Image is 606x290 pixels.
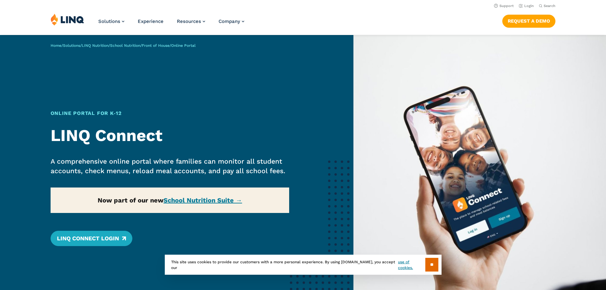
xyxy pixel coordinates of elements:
a: Solutions [63,43,80,48]
a: Request a Demo [502,15,555,27]
a: Support [494,4,514,8]
a: Front of House [142,43,170,48]
a: LINQ Nutrition [82,43,108,48]
div: This site uses cookies to provide our customers with a more personal experience. By using [DOMAIN... [165,255,442,275]
a: Company [219,18,244,24]
span: Resources [177,18,201,24]
span: Company [219,18,240,24]
a: Experience [138,18,164,24]
a: Login [519,4,534,8]
a: School Nutrition [110,43,140,48]
span: Online Portal [171,43,196,48]
a: LINQ Connect Login [51,231,132,246]
img: LINQ | K‑12 Software [51,13,84,25]
nav: Primary Navigation [98,13,244,34]
a: Solutions [98,18,124,24]
nav: Button Navigation [502,13,555,27]
strong: LINQ Connect [51,126,163,145]
strong: Now part of our new [98,196,242,204]
a: Resources [177,18,205,24]
h1: Online Portal for K‑12 [51,110,289,117]
p: A comprehensive online portal where families can monitor all student accounts, check menus, reloa... [51,157,289,176]
a: School Nutrition Suite → [164,196,242,204]
button: Open Search Bar [539,4,555,8]
span: Solutions [98,18,120,24]
a: Home [51,43,61,48]
span: / / / / / [51,43,196,48]
span: Search [544,4,555,8]
a: use of cookies. [398,259,425,271]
